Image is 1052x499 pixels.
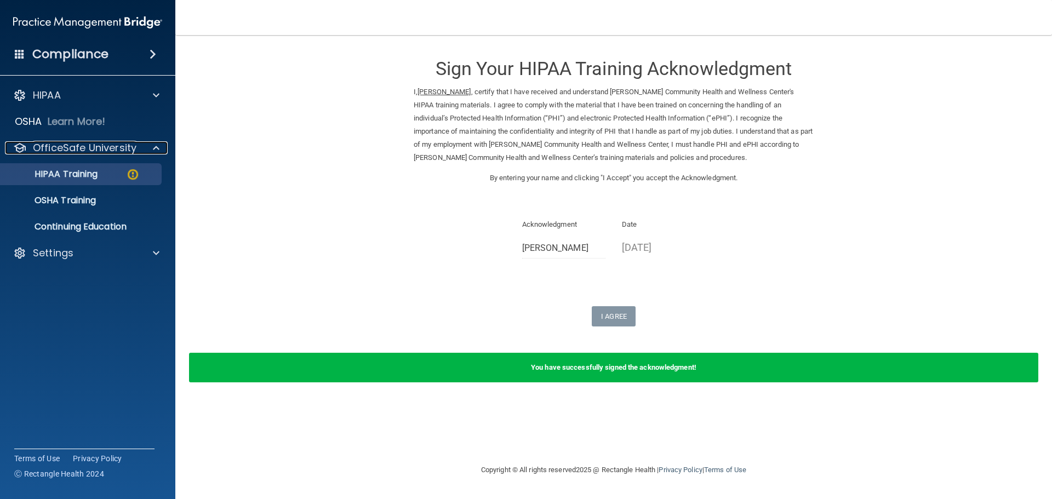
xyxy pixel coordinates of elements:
[33,89,61,102] p: HIPAA
[522,218,606,231] p: Acknowledgment
[659,466,702,474] a: Privacy Policy
[13,12,162,33] img: PMB logo
[32,47,108,62] h4: Compliance
[14,453,60,464] a: Terms of Use
[414,171,814,185] p: By entering your name and clicking "I Accept" you accept the Acknowledgment.
[73,453,122,464] a: Privacy Policy
[48,115,106,128] p: Learn More!
[862,421,1039,465] iframe: Drift Widget Chat Controller
[522,238,606,259] input: Full Name
[13,141,159,154] a: OfficeSafe University
[418,88,471,96] ins: [PERSON_NAME]
[7,169,98,180] p: HIPAA Training
[622,238,706,256] p: [DATE]
[592,306,636,326] button: I Agree
[414,59,814,79] h3: Sign Your HIPAA Training Acknowledgment
[14,468,104,479] span: Ⓒ Rectangle Health 2024
[13,89,159,102] a: HIPAA
[33,246,73,260] p: Settings
[622,218,706,231] p: Date
[7,221,157,232] p: Continuing Education
[7,195,96,206] p: OSHA Training
[15,115,42,128] p: OSHA
[13,246,159,260] a: Settings
[414,85,814,164] p: I, , certify that I have received and understand [PERSON_NAME] Community Health and Wellness Cent...
[531,363,696,371] b: You have successfully signed the acknowledgment!
[414,452,814,487] div: Copyright © All rights reserved 2025 @ Rectangle Health | |
[704,466,746,474] a: Terms of Use
[126,168,140,181] img: warning-circle.0cc9ac19.png
[33,141,136,154] p: OfficeSafe University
